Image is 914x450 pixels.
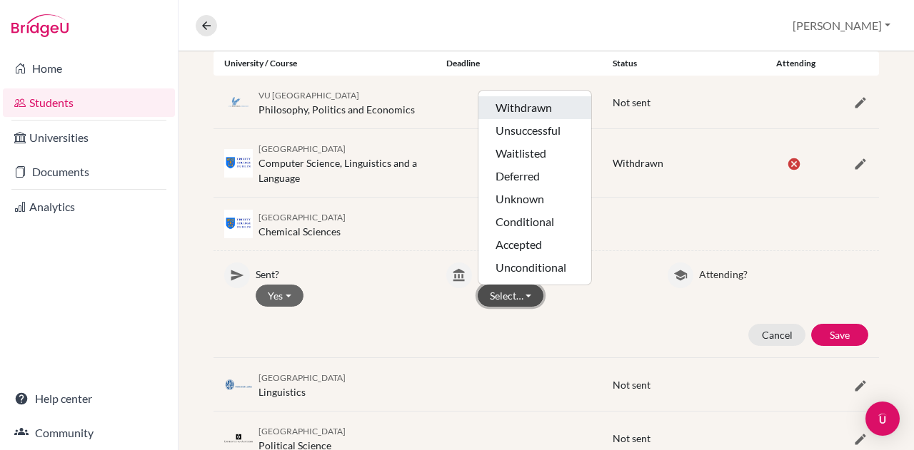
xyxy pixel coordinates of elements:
[478,90,592,285] div: Select…
[224,379,253,390] img: nl_lei_oonydk7g.png
[258,143,346,154] span: [GEOGRAPHIC_DATA]
[11,14,69,37] img: Bridge-U
[478,256,591,279] button: Unconditional
[224,433,253,444] img: nl_uva_p9o648rg.png
[3,88,175,117] a: Students
[258,90,359,101] span: VU [GEOGRAPHIC_DATA]
[748,324,805,346] button: Cancel
[478,96,591,119] button: Withdrawn
[256,262,425,282] p: Sent?
[224,210,253,238] img: ie_tcd_3wam82nr.jpeg
[613,432,651,444] span: Not sent
[258,209,346,239] div: Chemical Sciences
[602,57,768,70] div: Status
[256,285,303,307] button: Yes
[258,87,415,117] div: Philosophy, Politics and Economics
[214,57,436,70] div: University / Course
[224,97,253,108] img: nl_vu_idukdpr9.png
[3,419,175,447] a: Community
[478,165,591,188] button: Deferred
[786,12,897,39] button: [PERSON_NAME]
[478,119,591,142] button: Unsuccessful
[478,233,591,256] button: Accepted
[478,210,591,233] button: Conditional
[613,157,663,169] span: Withdrawn
[3,54,175,83] a: Home
[478,142,591,165] button: Waitlisted
[258,140,425,185] div: Computer Science, Linguistics and a Language
[258,369,346,399] div: Linguistics
[865,402,900,436] div: Open Intercom Messenger
[3,123,175,152] a: Universities
[478,285,544,307] button: Select…
[258,426,346,436] span: [GEOGRAPHIC_DATA]
[3,158,175,186] a: Documents
[699,262,868,282] p: Attending?
[436,57,602,70] div: Deadline
[811,324,868,346] button: Save
[613,379,651,391] span: Not sent
[258,372,346,383] span: [GEOGRAPHIC_DATA]
[768,57,824,70] div: Attending
[3,384,175,413] a: Help center
[258,212,346,223] span: [GEOGRAPHIC_DATA]
[3,193,175,221] a: Analytics
[224,149,253,178] img: ie_tcd_3wam82nr.jpeg
[613,96,651,108] span: Not sent
[478,188,591,210] button: Unknown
